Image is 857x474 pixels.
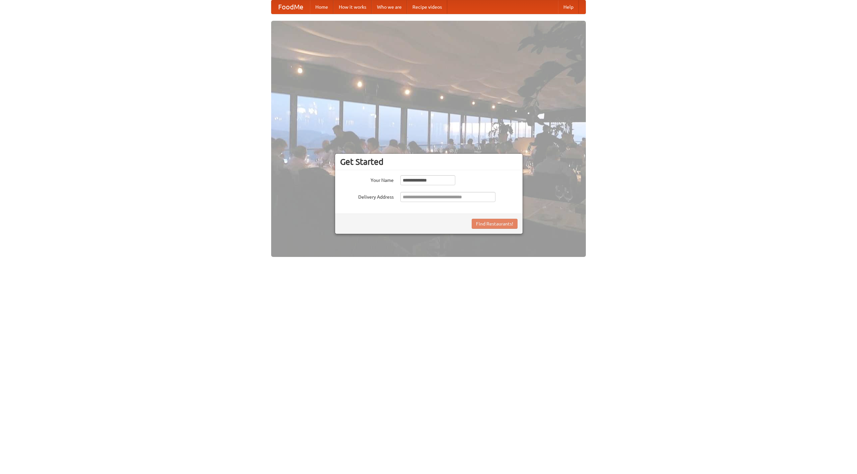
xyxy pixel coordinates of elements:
label: Your Name [340,175,394,184]
a: How it works [333,0,372,14]
label: Delivery Address [340,192,394,200]
h3: Get Started [340,157,518,167]
a: Help [558,0,579,14]
button: Find Restaurants! [472,219,518,229]
a: Home [310,0,333,14]
a: Who we are [372,0,407,14]
a: Recipe videos [407,0,447,14]
a: FoodMe [271,0,310,14]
